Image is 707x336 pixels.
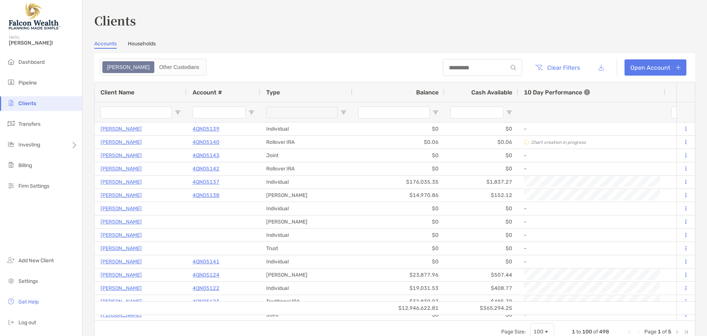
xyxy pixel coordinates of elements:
div: $0 [352,215,444,228]
div: [PERSON_NAME] [260,269,352,281]
button: Open Filter Menu [341,110,347,115]
img: add_new_client icon [7,256,15,264]
span: Dashboard [18,59,45,65]
div: Rollover IRA [260,162,352,175]
div: Last Page [683,329,689,335]
a: [PERSON_NAME] [101,257,142,266]
p: 4QN05142 [193,164,219,173]
div: 100 [534,329,544,335]
p: [PERSON_NAME] [101,284,142,293]
img: investing icon [7,140,15,149]
span: of [662,329,667,335]
div: Rollover IRA [260,136,352,149]
div: [PERSON_NAME] [260,215,352,228]
img: transfers icon [7,119,15,128]
div: - [524,216,659,228]
span: 100 [582,329,592,335]
span: [PERSON_NAME]! [9,40,78,46]
span: 5 [668,329,671,335]
a: 4QN05123 [193,297,219,306]
div: Next Page [674,329,680,335]
a: [PERSON_NAME] [101,244,142,253]
div: Previous Page [636,329,641,335]
p: [PERSON_NAME] [101,217,142,226]
div: $507.44 [444,269,518,281]
img: pipeline icon [7,78,15,87]
img: firm-settings icon [7,181,15,190]
p: 4QN05138 [193,191,219,200]
input: Cash Available Filter Input [450,107,503,118]
img: Falcon Wealth Planning Logo [9,3,60,30]
span: Cash Available [471,89,512,96]
p: 4QN05122 [193,284,219,293]
span: 1 [658,329,661,335]
div: $0 [444,162,518,175]
span: 1 [572,329,575,335]
a: 4QN05141 [193,257,219,266]
img: dashboard icon [7,57,15,66]
div: - [524,242,659,254]
img: settings icon [7,276,15,285]
div: $0 [444,215,518,228]
div: Page Size: [501,329,526,335]
img: logout icon [7,318,15,326]
a: 4QN05137 [193,177,219,187]
input: Balance Filter Input [358,107,430,118]
a: [PERSON_NAME] [101,297,142,306]
div: $0 [444,242,518,255]
img: input icon [511,65,516,70]
div: $0 [352,202,444,215]
div: Trust [260,242,352,255]
span: Firm Settings [18,183,49,189]
a: 4QN05139 [193,124,219,134]
p: [PERSON_NAME] [101,270,142,280]
div: $365,294.25 [444,302,518,315]
div: - [524,123,659,135]
div: Traditional IRA [260,295,352,308]
div: $0 [352,149,444,162]
input: Account # Filter Input [193,107,246,118]
div: segmented control [100,59,207,76]
span: of [593,329,598,335]
span: Page [644,329,657,335]
a: [PERSON_NAME] [101,138,142,147]
div: $0 [444,149,518,162]
span: Pipeline [18,80,37,86]
p: [PERSON_NAME] [101,204,142,213]
div: Joint [260,149,352,162]
div: $19,031.53 [352,282,444,295]
button: Open Filter Menu [175,110,181,115]
a: [PERSON_NAME] [101,124,142,134]
span: Account # [193,89,222,96]
p: 4QN05143 [193,151,219,160]
a: [PERSON_NAME] [101,231,142,240]
span: Clients [18,100,36,107]
span: Balance [416,89,439,96]
a: [PERSON_NAME] [101,177,142,187]
div: $0 [352,122,444,135]
a: 4QN05124 [193,270,219,280]
div: $1,837.27 [444,176,518,188]
div: Individual [260,229,352,242]
span: Settings [18,278,38,284]
div: $0.06 [444,136,518,149]
a: 4QN05140 [193,138,219,147]
div: - [524,256,659,268]
span: Transfers [18,121,41,127]
span: Add New Client [18,257,54,264]
div: - [524,163,659,175]
div: $0 [352,255,444,268]
div: Individual [260,282,352,295]
div: $176,035.35 [352,176,444,188]
div: $152.12 [444,189,518,202]
h3: Clients [94,12,695,29]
